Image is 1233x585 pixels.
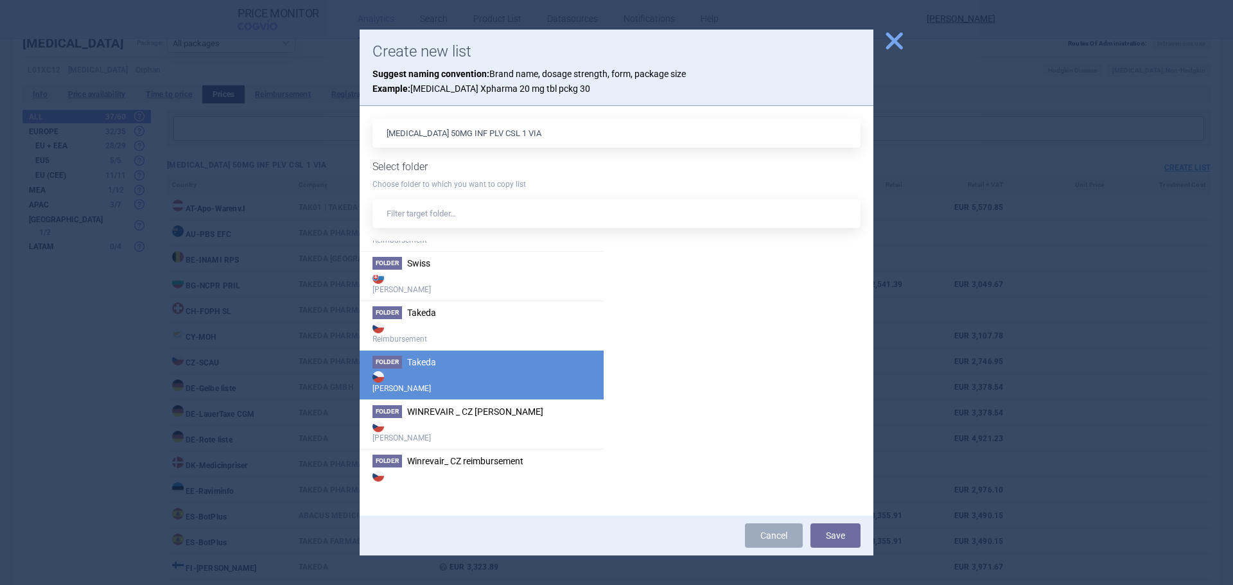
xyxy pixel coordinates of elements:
[372,42,861,61] h1: Create new list
[372,270,591,295] strong: [PERSON_NAME]
[372,69,489,79] strong: Suggest naming convention:
[372,272,384,284] img: SK
[372,371,384,383] img: CZ
[407,406,543,417] span: WINREVAIR _ CZ max price
[372,369,591,394] strong: [PERSON_NAME]
[372,67,861,96] p: Brand name, dosage strength, form, package size [MEDICAL_DATA] Xpharma 20 mg tbl pckg 30
[372,319,591,345] strong: Reimbursement
[407,258,430,268] span: Swiss
[372,119,861,148] input: List name
[372,257,402,270] span: Folder
[372,356,402,369] span: Folder
[372,455,402,467] span: Folder
[407,357,436,367] span: Takeda
[372,179,861,190] p: Choose folder to which you want to copy list
[372,405,402,418] span: Folder
[372,470,384,482] img: CZ
[745,523,803,548] a: Cancel
[407,308,436,318] span: Takeda
[810,523,861,548] button: Save
[372,421,384,432] img: CZ
[372,467,591,493] strong: Reimbursement
[372,83,410,94] strong: Example:
[372,306,402,319] span: Folder
[372,199,861,228] input: Filter target folder…
[407,456,523,466] span: Winrevair_ CZ reimbursement
[372,418,591,444] strong: [PERSON_NAME]
[372,322,384,333] img: CZ
[372,161,861,173] h1: Select folder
